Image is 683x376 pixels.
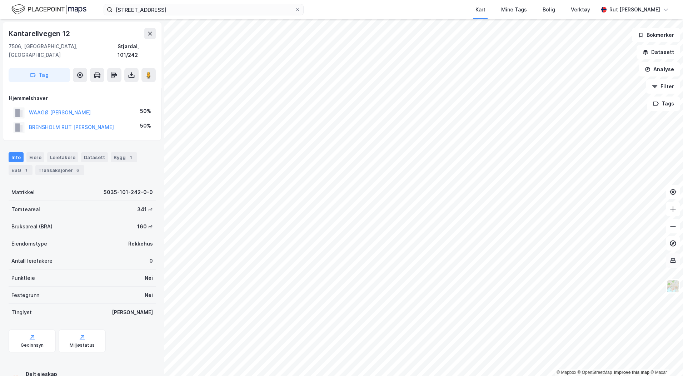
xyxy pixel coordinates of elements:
[11,257,53,265] div: Antall leietakere
[609,5,660,14] div: Rut [PERSON_NAME]
[81,152,108,162] div: Datasett
[104,188,153,197] div: 5035-101-242-0-0
[666,279,680,293] img: Z
[646,79,680,94] button: Filter
[128,239,153,248] div: Rekkehus
[137,222,153,231] div: 160 ㎡
[70,342,95,348] div: Miljøstatus
[543,5,555,14] div: Bolig
[11,274,35,282] div: Punktleie
[9,68,70,82] button: Tag
[557,370,576,375] a: Mapbox
[35,165,84,175] div: Transaksjoner
[149,257,153,265] div: 0
[118,42,156,59] div: Stjørdal, 101/242
[112,308,153,317] div: [PERSON_NAME]
[111,152,137,162] div: Bygg
[140,122,151,130] div: 50%
[11,205,40,214] div: Tomteareal
[9,42,118,59] div: 7506, [GEOGRAPHIC_DATA], [GEOGRAPHIC_DATA]
[21,342,44,348] div: Geoinnsyn
[9,165,33,175] div: ESG
[137,205,153,214] div: 341 ㎡
[11,291,39,300] div: Festegrunn
[571,5,590,14] div: Verktøy
[113,4,295,15] input: Søk på adresse, matrikkel, gårdeiere, leietakere eller personer
[578,370,612,375] a: OpenStreetMap
[647,97,680,111] button: Tags
[614,370,649,375] a: Improve this map
[647,342,683,376] div: Kontrollprogram for chat
[26,152,44,162] div: Eiere
[11,239,47,248] div: Eiendomstype
[637,45,680,59] button: Datasett
[475,5,485,14] div: Kart
[9,152,24,162] div: Info
[11,3,86,16] img: logo.f888ab2527a4732fd821a326f86c7f29.svg
[501,5,527,14] div: Mine Tags
[145,274,153,282] div: Nei
[11,222,53,231] div: Bruksareal (BRA)
[23,167,30,174] div: 1
[74,167,81,174] div: 6
[9,94,155,103] div: Hjemmelshaver
[140,107,151,115] div: 50%
[127,154,134,161] div: 1
[632,28,680,42] button: Bokmerker
[47,152,78,162] div: Leietakere
[11,308,32,317] div: Tinglyst
[639,62,680,76] button: Analyse
[11,188,35,197] div: Matrikkel
[9,28,71,39] div: Kantarellvegen 12
[145,291,153,300] div: Nei
[647,342,683,376] iframe: Chat Widget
